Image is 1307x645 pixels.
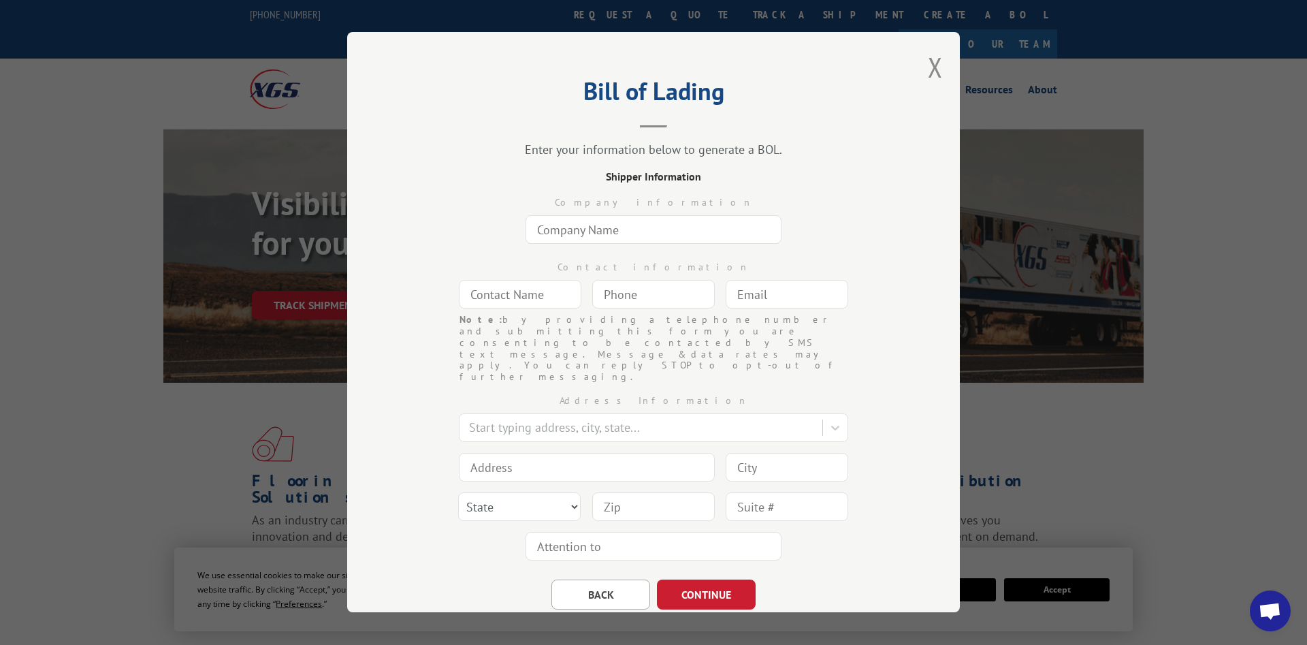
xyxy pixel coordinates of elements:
[415,260,892,274] div: Contact information
[928,49,943,85] button: Close modal
[415,195,892,210] div: Company information
[592,280,715,309] input: Phone
[415,394,892,408] div: Address Information
[551,580,650,610] button: BACK
[1250,591,1291,631] div: Open chat
[459,314,848,383] div: by providing a telephone number and submitting this form you are consenting to be contacted by SM...
[415,142,892,157] div: Enter your information below to generate a BOL.
[459,313,502,326] strong: Note:
[592,492,715,521] input: Zip
[726,453,848,482] input: City
[726,492,848,521] input: Suite #
[459,453,715,482] input: Address
[657,580,756,610] button: CONTINUE
[526,215,781,244] input: Company Name
[726,280,848,309] input: Email
[459,280,581,309] input: Contact Name
[415,168,892,185] div: Shipper Information
[415,82,892,108] h2: Bill of Lading
[526,532,781,561] input: Attention to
